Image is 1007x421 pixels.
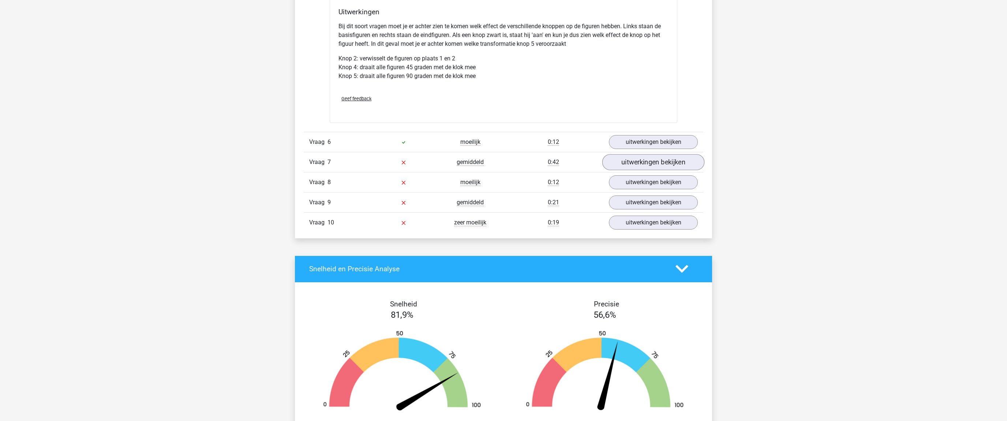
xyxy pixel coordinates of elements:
[460,179,480,186] span: moeilijk
[327,159,331,165] span: 7
[338,54,669,81] p: Knop 2: verwisselt de figuren op plaats 1 en 2 Knop 4: draait alle figuren 45 graden met de klok ...
[391,310,413,320] span: 81,9%
[602,154,704,170] a: uitwerkingen bekijken
[309,178,327,187] span: Vraag
[327,219,334,226] span: 10
[609,216,698,230] a: uitwerkingen bekijken
[609,195,698,209] a: uitwerkingen bekijken
[460,138,480,146] span: moeilijk
[309,265,665,273] h4: Snelheid en Precisie Analyse
[454,219,486,226] span: zeer moeilijk
[327,138,331,145] span: 6
[548,199,559,206] span: 0:21
[312,330,493,414] img: 82.0790d660cc64.png
[457,199,484,206] span: gemiddeld
[338,22,669,48] p: Bij dit soort vragen moet je er achter zien te komen welk effect de verschillende knoppen op de f...
[594,310,616,320] span: 56,6%
[309,198,327,207] span: Vraag
[609,175,698,189] a: uitwerkingen bekijken
[309,138,327,146] span: Vraag
[338,8,669,16] h4: Uitwerkingen
[548,159,559,166] span: 0:42
[327,179,331,186] span: 8
[548,138,559,146] span: 0:12
[512,300,701,308] h4: Precisie
[309,300,498,308] h4: Snelheid
[309,158,327,167] span: Vraag
[609,135,698,149] a: uitwerkingen bekijken
[514,330,695,414] img: 57.25fd9e270242.png
[457,159,484,166] span: gemiddeld
[341,96,371,101] span: Geef feedback
[548,219,559,226] span: 0:19
[309,218,327,227] span: Vraag
[327,199,331,206] span: 9
[548,179,559,186] span: 0:12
